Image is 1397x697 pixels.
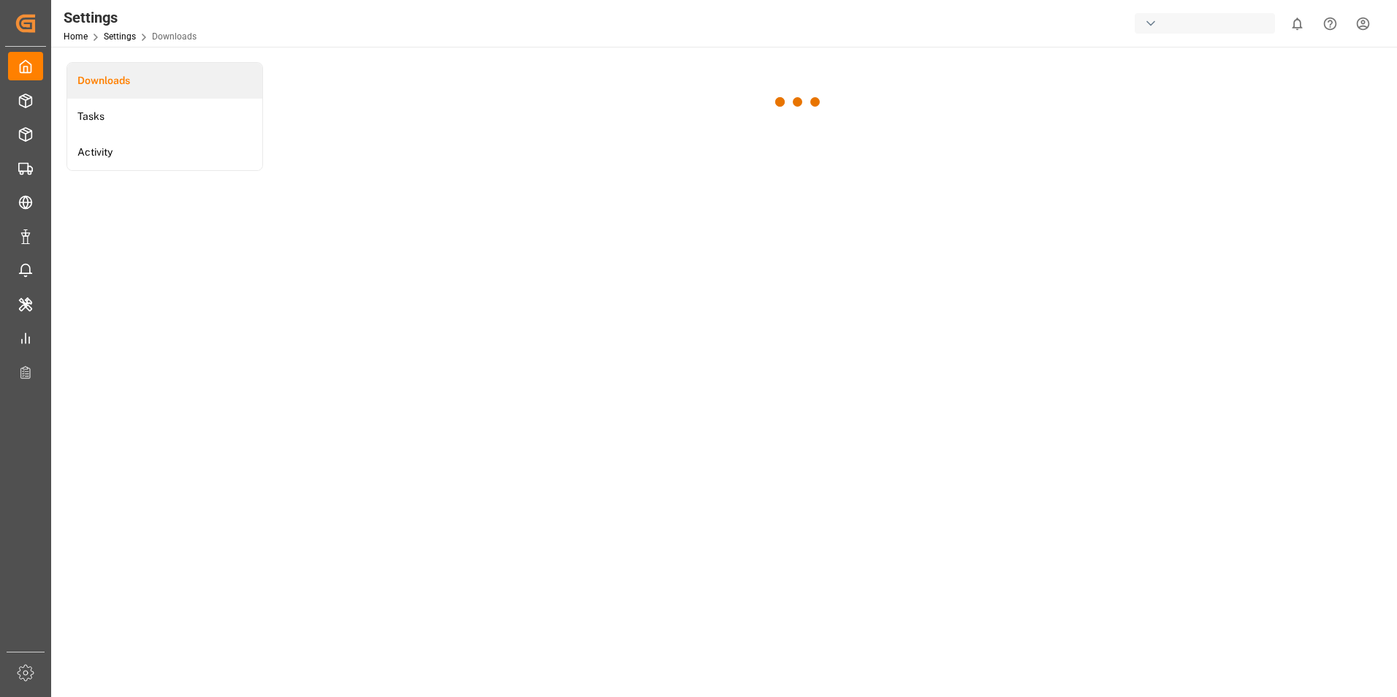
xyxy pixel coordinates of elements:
a: Tasks [67,99,262,134]
a: Activity [67,134,262,170]
div: Settings [64,7,197,28]
button: Help Center [1314,7,1347,40]
button: show 0 new notifications [1281,7,1314,40]
a: Downloads [67,63,262,99]
a: Settings [104,31,136,42]
a: Home [64,31,88,42]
